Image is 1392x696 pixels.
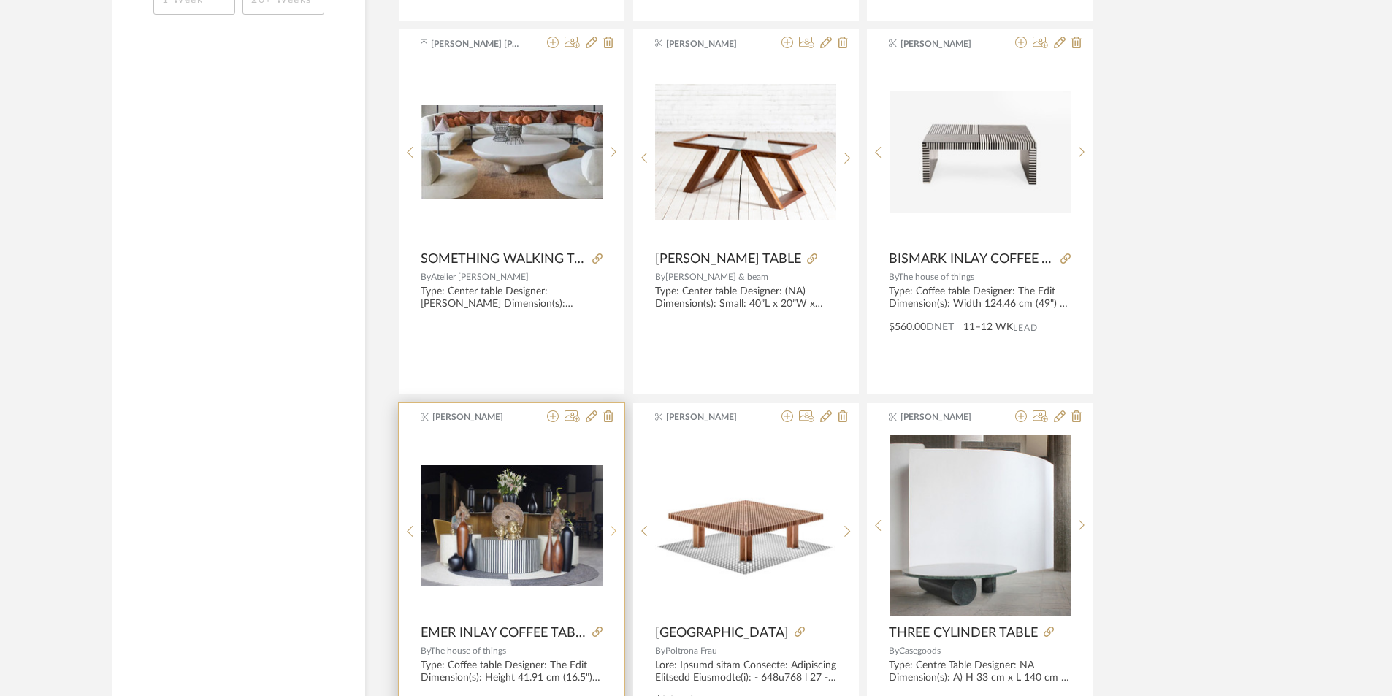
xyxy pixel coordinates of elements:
span: BISMARK INLAY COFFEE TABLE [889,251,1055,267]
span: By [889,272,898,281]
span: [PERSON_NAME] [432,410,524,424]
span: [PERSON_NAME] [900,410,993,424]
span: 11–12 WK [963,320,1013,335]
span: The house of things [898,272,974,281]
div: Lore: Ipsumd sitam Consecte: Adipiscing Elitsedd Eiusmodte(i): - 648u768 l 27 - 716e18 d 64 Magna... [655,659,837,684]
span: By [421,646,430,655]
span: $560.00 [889,322,926,332]
div: 0 [655,435,836,617]
img: BISMARK INLAY COFFEE TABLE [890,91,1071,213]
div: Type: Coffee table Designer: The Edit Dimension(s): Width 124.46 cm (49") x Height 43.18 cm (17")... [889,286,1071,310]
span: Lead [1013,323,1038,333]
div: Type: Center table Designer: (NA) Dimension(s): Small: 40”L x 20”W x 16”T Medium: 46”L x 24”W x 1... [655,286,837,310]
img: EMER INLAY COFFEE TABLE [421,465,603,586]
span: [PERSON_NAME] [666,37,758,50]
span: SOMETHING WALKING TABLE [421,251,586,267]
span: By [421,272,431,281]
span: By [655,272,665,281]
div: Type: Centre Table Designer: NA Dimension(s): A) H 33 cm x L 140 cm x W 140 cm B) H 33 cm x L 120... [889,659,1071,684]
span: THREE CYLINDER TABLE [889,625,1038,641]
span: DNET [926,322,954,332]
span: [PERSON_NAME] [900,37,993,50]
img: THREE CYLINDER TABLE [890,435,1071,616]
div: Type: Coffee table Designer: The Edit Dimension(s): Height 41.91 cm (16.5") x Dia 91.44 cm (36") ... [421,659,603,684]
span: The house of things [430,646,506,655]
span: EMER INLAY COFFEE TABLE [421,625,586,641]
img: SOMETHING WALKING TABLE [421,105,603,199]
span: Atelier [PERSON_NAME] [431,272,529,281]
span: Poltrona Frau [665,646,717,655]
span: [PERSON_NAME] [666,410,758,424]
span: [PERSON_NAME] & beam [665,272,768,281]
img: EVANS TABLE [655,84,836,220]
span: By [655,646,665,655]
span: Casegoods [899,646,941,655]
div: Type: Center table Designer: [PERSON_NAME] Dimension(s): L48"xW38"xH16" Material/Finishes: FRP Pr... [421,286,603,310]
span: [GEOGRAPHIC_DATA] [655,625,789,641]
span: [PERSON_NAME] [PERSON_NAME] [431,37,523,50]
div: 0 [421,435,603,617]
span: [PERSON_NAME] TABLE [655,251,801,267]
span: By [889,646,899,655]
div: 0 [655,61,836,243]
img: KYOTO [655,457,836,593]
